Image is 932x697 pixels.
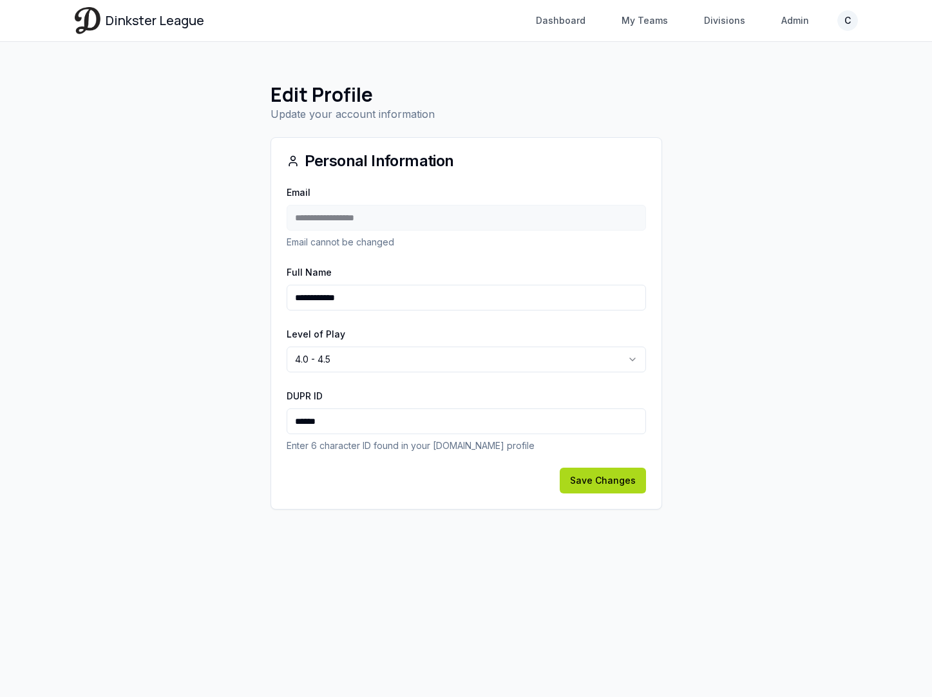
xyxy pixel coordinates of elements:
[287,329,345,339] label: Level of Play
[287,439,646,452] p: Enter 6 character ID found in your [DOMAIN_NAME] profile
[287,187,310,198] label: Email
[271,83,662,106] h1: Edit Profile
[271,106,662,122] p: Update your account information
[560,468,646,493] button: Save Changes
[75,7,204,33] a: Dinkster League
[106,12,204,30] span: Dinkster League
[614,9,676,32] a: My Teams
[287,236,646,249] p: Email cannot be changed
[287,153,646,169] div: Personal Information
[837,10,858,31] button: C
[287,390,323,401] label: DUPR ID
[774,9,817,32] a: Admin
[75,7,100,33] img: Dinkster
[528,9,593,32] a: Dashboard
[696,9,753,32] a: Divisions
[287,267,332,278] label: Full Name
